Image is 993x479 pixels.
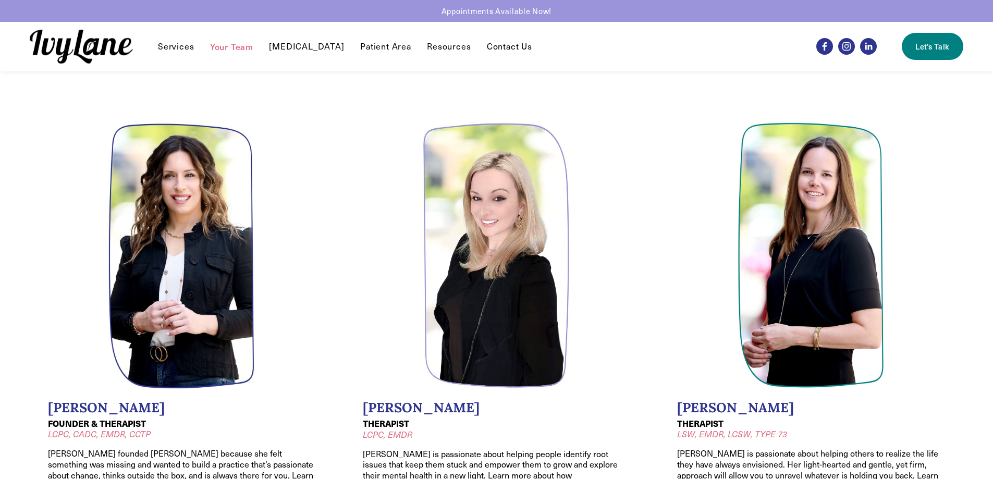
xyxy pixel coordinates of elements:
[108,122,255,389] img: Headshot of Wendy Pawelski, LCPC, CADC, EMDR, CCTP. Wendy is a founder oft Ivy Lane Counseling
[677,400,945,416] h2: [PERSON_NAME]
[738,122,885,389] img: Headshot of Jodi Kautz, LSW, EMDR, TYPE 73, LCSW. Jodi is a therapist at Ivy Lane Counseling.
[363,400,631,416] h2: [PERSON_NAME]
[30,30,133,64] img: Ivy Lane Counseling &mdash; Therapy that works for you
[677,428,787,439] em: LSW, EMDR, LCSW, TYPE 73
[48,400,316,416] h2: [PERSON_NAME]
[269,40,344,53] a: [MEDICAL_DATA]
[210,40,253,53] a: Your Team
[423,122,570,389] img: Headshot of Jessica Wilkiel, LCPC, EMDR. Meghan is a therapist at Ivy Lane Counseling.
[360,40,411,53] a: Patient Area
[363,417,409,429] strong: THERAPIST
[48,417,146,429] strong: FOUNDER & THERAPIST
[816,38,833,55] a: Facebook
[48,428,151,439] em: LCPC, CADC, EMDR, CCTP
[158,40,194,53] a: folder dropdown
[427,41,471,52] span: Resources
[487,40,532,53] a: Contact Us
[158,41,194,52] span: Services
[860,38,877,55] a: LinkedIn
[838,38,855,55] a: Instagram
[902,33,963,60] a: Let's Talk
[427,40,471,53] a: folder dropdown
[677,417,724,429] strong: THERAPIST
[363,429,412,440] em: LCPC, EMDR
